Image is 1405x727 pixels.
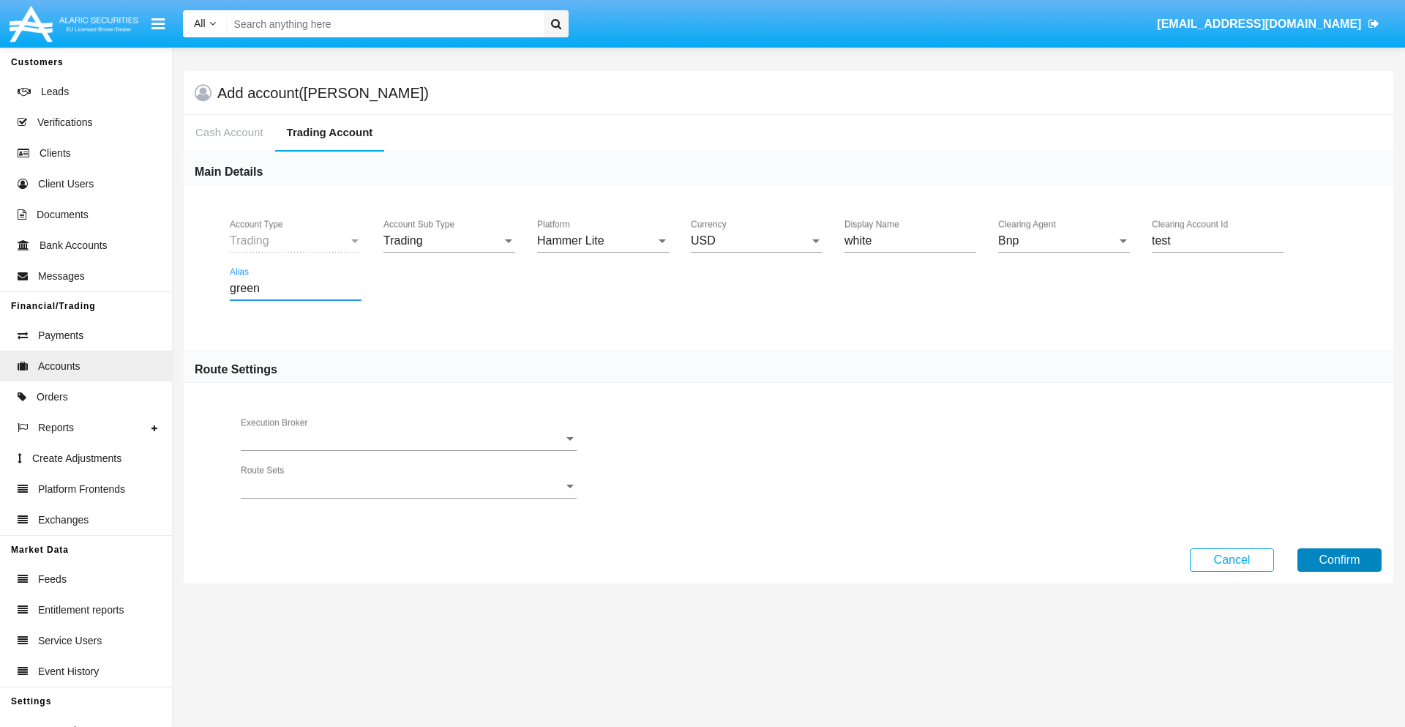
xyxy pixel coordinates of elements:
[7,2,140,45] img: Logo image
[1150,4,1387,45] a: [EMAIL_ADDRESS][DOMAIN_NAME]
[217,87,429,99] h5: Add account ([PERSON_NAME])
[38,176,94,192] span: Client Users
[40,238,108,253] span: Bank Accounts
[227,10,539,37] input: Search
[38,512,89,528] span: Exchanges
[1190,548,1274,572] button: Cancel
[37,115,92,130] span: Verifications
[38,420,74,436] span: Reports
[241,480,563,493] span: Route Sets
[38,603,124,618] span: Entitlement reports
[691,234,716,247] span: USD
[194,18,206,29] span: All
[183,16,227,31] a: All
[32,451,121,466] span: Create Adjustments
[37,207,89,223] span: Documents
[37,389,68,405] span: Orders
[998,234,1019,247] span: Bnp
[537,234,604,247] span: Hammer Lite
[40,146,71,161] span: Clients
[195,164,263,180] h6: Main Details
[38,633,102,649] span: Service Users
[38,572,67,587] span: Feeds
[241,433,563,446] span: Execution Broker
[41,84,69,100] span: Leads
[1157,18,1361,30] span: [EMAIL_ADDRESS][DOMAIN_NAME]
[383,234,423,247] span: Trading
[38,664,99,679] span: Event History
[38,482,125,497] span: Platform Frontends
[38,328,83,343] span: Payments
[38,269,85,284] span: Messages
[195,362,277,378] h6: Route Settings
[1297,548,1382,572] button: Confirm
[38,359,80,374] span: Accounts
[230,234,269,247] span: Trading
